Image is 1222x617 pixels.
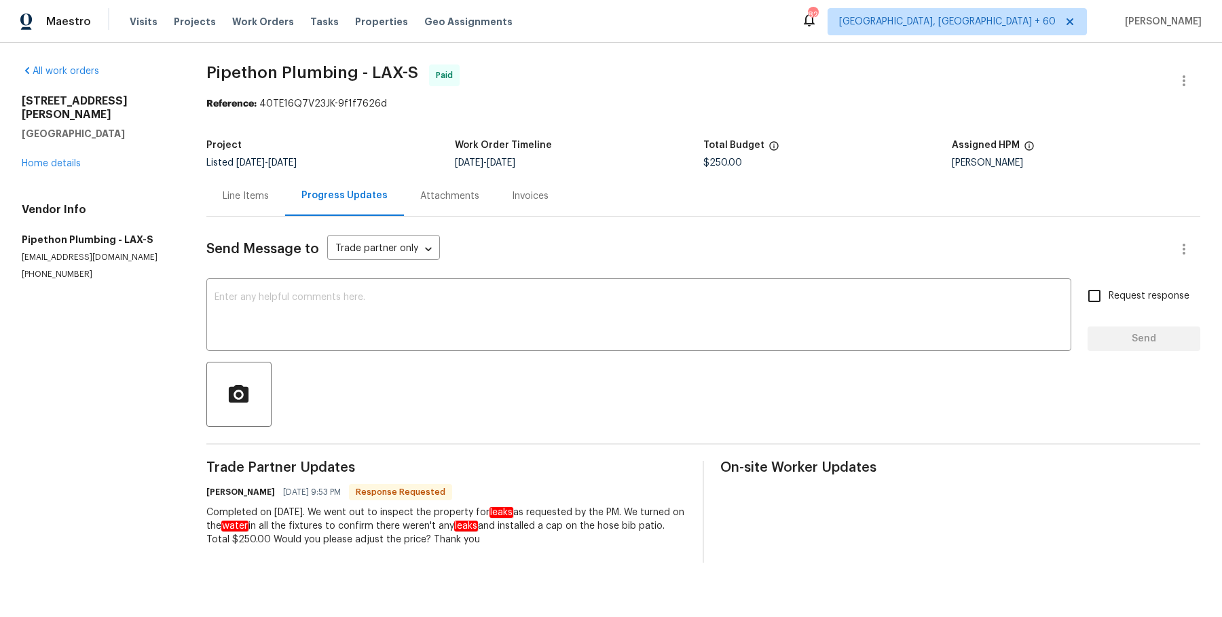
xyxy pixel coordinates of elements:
[703,158,742,168] span: $250.00
[350,485,451,499] span: Response Requested
[206,506,686,546] div: Completed on [DATE]. We went out to inspect the property for as requested by the PM. We turned on...
[720,461,1200,474] span: On-site Worker Updates
[1109,289,1189,303] span: Request response
[455,158,483,168] span: [DATE]
[283,485,341,499] span: [DATE] 9:53 PM
[223,189,269,203] div: Line Items
[22,127,174,141] h5: [GEOGRAPHIC_DATA]
[22,269,174,280] p: [PHONE_NUMBER]
[22,159,81,168] a: Home details
[221,521,248,531] em: water
[454,521,478,531] em: leaks
[487,158,515,168] span: [DATE]
[839,15,1056,29] span: [GEOGRAPHIC_DATA], [GEOGRAPHIC_DATA] + 60
[206,99,257,109] b: Reference:
[22,252,174,263] p: [EMAIL_ADDRESS][DOMAIN_NAME]
[236,158,265,168] span: [DATE]
[46,15,91,29] span: Maestro
[206,242,319,256] span: Send Message to
[1024,141,1035,158] span: The hpm assigned to this work order.
[22,203,174,217] h4: Vendor Info
[455,141,552,150] h5: Work Order Timeline
[206,141,242,150] h5: Project
[436,69,458,82] span: Paid
[206,158,297,168] span: Listed
[206,97,1200,111] div: 40TE16Q7V23JK-9f1f7626d
[310,17,339,26] span: Tasks
[355,15,408,29] span: Properties
[22,67,99,76] a: All work orders
[206,461,686,474] span: Trade Partner Updates
[703,141,764,150] h5: Total Budget
[206,485,275,499] h6: [PERSON_NAME]
[512,189,549,203] div: Invoices
[130,15,158,29] span: Visits
[327,238,440,261] div: Trade partner only
[206,64,418,81] span: Pipethon Plumbing - LAX-S
[236,158,297,168] span: -
[952,158,1200,168] div: [PERSON_NAME]
[22,94,174,121] h2: [STREET_ADDRESS][PERSON_NAME]
[301,189,388,202] div: Progress Updates
[769,141,779,158] span: The total cost of line items that have been proposed by Opendoor. This sum includes line items th...
[489,507,513,518] em: leaks
[174,15,216,29] span: Projects
[232,15,294,29] span: Work Orders
[268,158,297,168] span: [DATE]
[1119,15,1202,29] span: [PERSON_NAME]
[455,158,515,168] span: -
[952,141,1020,150] h5: Assigned HPM
[808,8,817,22] div: 828
[22,233,174,246] h5: Pipethon Plumbing - LAX-S
[424,15,513,29] span: Geo Assignments
[420,189,479,203] div: Attachments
